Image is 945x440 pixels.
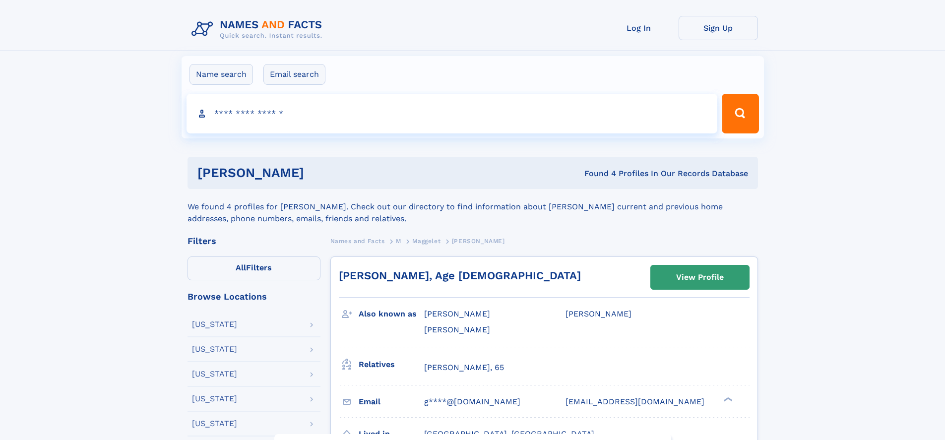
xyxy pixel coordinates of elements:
[188,292,320,301] div: Browse Locations
[188,189,758,225] div: We found 4 profiles for [PERSON_NAME]. Check out our directory to find information about [PERSON_...
[192,345,237,353] div: [US_STATE]
[424,325,490,334] span: [PERSON_NAME]
[197,167,444,179] h1: [PERSON_NAME]
[187,94,718,133] input: search input
[188,16,330,43] img: Logo Names and Facts
[566,309,631,318] span: [PERSON_NAME]
[192,420,237,428] div: [US_STATE]
[396,238,401,245] span: M
[339,269,581,282] a: [PERSON_NAME], Age [DEMOGRAPHIC_DATA]
[236,263,246,272] span: All
[452,238,505,245] span: [PERSON_NAME]
[188,237,320,246] div: Filters
[424,362,504,373] a: [PERSON_NAME], 65
[599,16,679,40] a: Log In
[192,320,237,328] div: [US_STATE]
[412,238,441,245] span: Maggelet
[396,235,401,247] a: M
[359,306,424,322] h3: Also known as
[412,235,441,247] a: Maggelet
[189,64,253,85] label: Name search
[679,16,758,40] a: Sign Up
[192,395,237,403] div: [US_STATE]
[188,256,320,280] label: Filters
[424,429,594,439] span: [GEOGRAPHIC_DATA], [GEOGRAPHIC_DATA]
[359,393,424,410] h3: Email
[722,94,758,133] button: Search Button
[444,168,748,179] div: Found 4 Profiles In Our Records Database
[192,370,237,378] div: [US_STATE]
[424,309,490,318] span: [PERSON_NAME]
[721,396,733,402] div: ❯
[566,397,704,406] span: [EMAIL_ADDRESS][DOMAIN_NAME]
[676,266,724,289] div: View Profile
[359,356,424,373] h3: Relatives
[263,64,325,85] label: Email search
[651,265,749,289] a: View Profile
[330,235,385,247] a: Names and Facts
